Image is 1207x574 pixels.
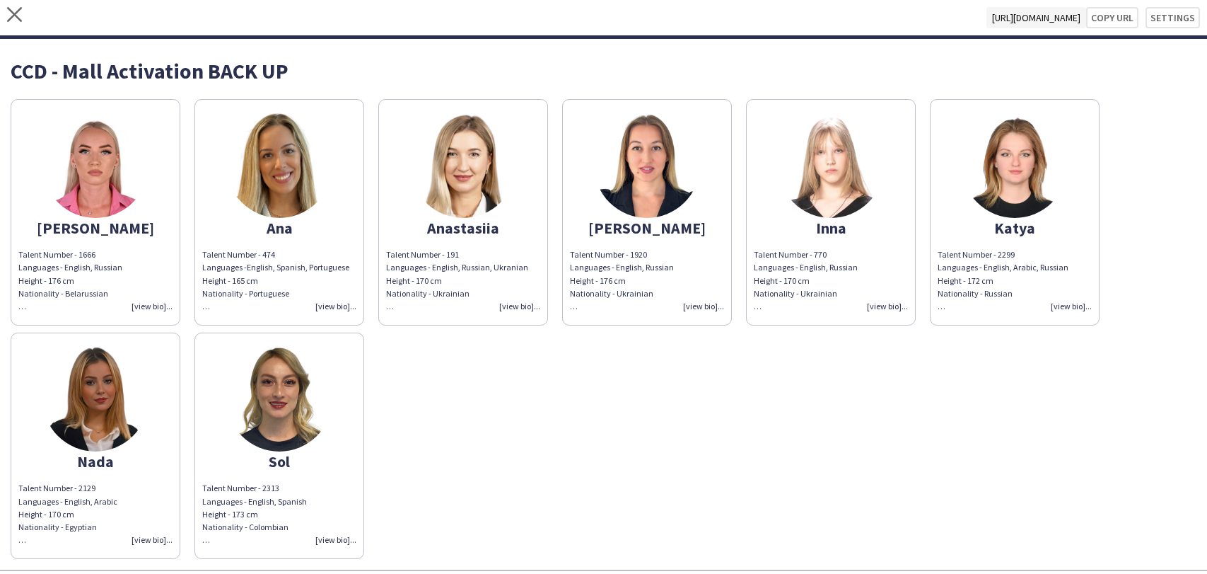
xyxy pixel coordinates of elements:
span: Height - 165 cm [202,275,258,286]
img: thumb-c495bd05-efe2-4577-82d0-4477ed5da2d9.png [226,112,332,218]
span: Languages - English, Russian [754,262,858,272]
div: Nationality - Ukrainian [386,287,540,300]
span: [URL][DOMAIN_NAME] [986,7,1086,28]
div: [PERSON_NAME] [18,222,173,234]
img: thumb-127a73c4-72f8-4817-ad31-6bea1b145d02.png [42,345,148,452]
div: Ana [202,222,356,234]
button: Copy url [1086,7,1138,28]
img: thumb-73ae04f4-6c9a-49e3-bbd0-4b72125e7bf4.png [778,112,884,218]
div: Nada [18,455,173,468]
span: English, Spanish, Portuguese [247,262,349,272]
span: Talent Number - 2299 Languages - English, Arabic, Russian Height - 172 cm Nationality - Russian [938,249,1068,311]
div: [PERSON_NAME] [570,222,724,234]
span: Talent Number - 770 [754,249,827,260]
div: Anastasiia [386,222,540,234]
div: Nationality - Portuguese [202,287,356,313]
span: Talent Number - 1666 Languages - English, Russian Height - 176 cm Nationality - Belarussian [18,249,122,311]
span: Talent Number - 1920 Languages - English, Russian Height - 176 cm Nationality - Ukrainian [570,249,674,311]
img: thumb-b9632d01-66db-4e9f-a951-87ed86672750.png [962,112,1068,218]
span: Height - 170 cm [754,275,810,286]
span: Talent Number - 2313 Languages - English, Spanish Height - 173 cm Nationality - Colombian [202,483,307,545]
div: Sol [202,455,356,468]
span: Talent Number - 2129 Languages - English, Arabic Height - 170 cm Nationality - Egyptian [18,483,117,545]
img: thumb-66016a75671fc.jpeg [42,112,148,218]
span: Talent Number - 474 Languages - [202,249,275,272]
div: Inna [754,222,908,234]
div: Katya [938,222,1092,234]
img: thumb-ec00268c-6805-4636-9442-491a60bed0e9.png [594,112,700,218]
span: Nationality - Ukrainian [754,288,837,299]
img: thumb-52a3d824-ddfa-4a38-a76e-c5eaf954a1e1.png [410,112,516,218]
button: Settings [1145,7,1200,28]
img: thumb-bdd9a070-a58f-4802-a4fa-63606ae1fa6c.png [226,345,332,452]
div: CCD - Mall Activation BACK UP [11,60,1196,81]
span: Talent Number - 191 Languages - English, Russian, Ukranian Height - 170 cm [386,249,528,285]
